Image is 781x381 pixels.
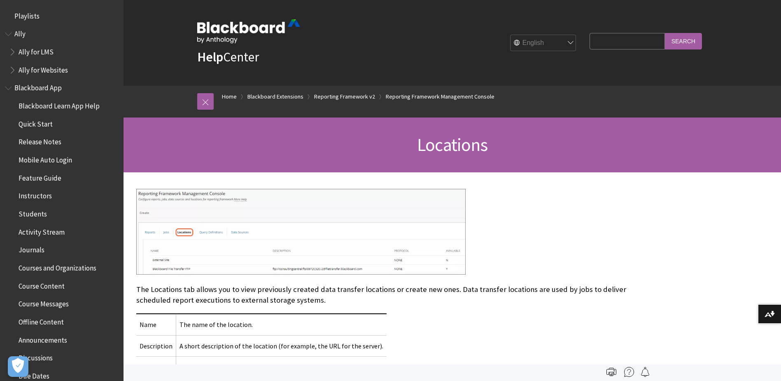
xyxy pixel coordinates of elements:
[136,357,176,378] td: Protocol
[417,133,487,156] span: Locations
[19,369,49,380] span: Due Dates
[176,314,387,335] td: The name of the location.
[19,207,47,218] span: Students
[19,351,53,362] span: Discussions
[19,135,61,146] span: Release Notes
[14,27,26,38] span: Ally
[624,367,634,377] img: More help
[197,19,300,43] img: Blackboard by Anthology
[5,27,119,77] nav: Book outline for Anthology Ally Help
[19,189,52,200] span: Instructors
[19,315,64,326] span: Offline Content
[19,45,54,56] span: Ally for LMS
[19,297,69,308] span: Course Messages
[19,333,67,344] span: Announcements
[222,92,237,102] a: Home
[19,243,44,254] span: Journals
[176,335,387,356] td: A short description of the location (for example, the URL for the server).
[19,153,72,164] span: Mobile Auto Login
[19,225,65,236] span: Activity Stream
[197,49,223,65] strong: Help
[136,189,466,275] img: Locations tab
[14,81,62,92] span: Blackboard App
[197,49,259,65] a: HelpCenter
[19,99,100,110] span: Blackboard Learn App Help
[176,357,387,378] td: FTP, FTPS, or SFTP.
[606,367,616,377] img: Print
[640,367,650,377] img: Follow this page
[136,335,176,356] td: Description
[136,314,176,335] td: Name
[511,35,576,52] select: Site Language Selector
[19,279,65,290] span: Course Content
[19,63,68,74] span: Ally for Websites
[665,33,702,49] input: Search
[14,9,40,20] span: Playlists
[19,261,96,272] span: Courses and Organizations
[5,9,119,23] nav: Book outline for Playlists
[19,171,61,182] span: Feature Guide
[247,92,303,102] a: Blackboard Extensions
[136,284,647,306] p: The Locations tab allows you to view previously created data transfer locations or create new one...
[386,92,494,102] a: Reporting Framework Management Console
[8,356,28,377] button: Abrir preferências
[19,117,53,128] span: Quick Start
[314,92,375,102] a: Reporting Framework v2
